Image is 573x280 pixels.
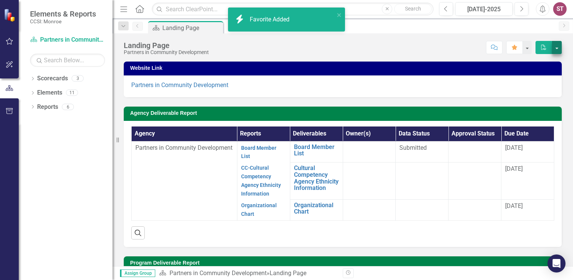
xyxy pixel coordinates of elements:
h3: Website Link [130,65,558,71]
span: [DATE] [505,202,523,209]
input: Search Below... [30,54,105,67]
a: Partners in Community Development [131,81,228,89]
div: Open Intercom Messenger [547,254,565,272]
span: Submitted [399,144,427,151]
span: [DATE] [505,165,523,172]
span: [DATE] [505,144,523,151]
button: Search [394,4,432,14]
div: Partners in Community Development [124,50,209,55]
a: Board Member List [294,144,339,157]
a: Scorecards [37,74,68,83]
a: Board Member List [241,145,276,160]
td: Double-Click to Edit [396,163,448,199]
a: Organizational Chart [241,202,277,217]
button: [DATE]-2025 [455,2,513,16]
td: Double-Click to Edit [448,141,501,163]
td: Double-Click to Edit [448,163,501,199]
div: Landing Page [270,269,306,277]
td: Double-Click to Edit Right Click for Context Menu [290,163,343,199]
a: Partners in Community Development [30,36,105,44]
td: Double-Click to Edit Right Click for Context Menu [290,141,343,163]
div: 3 [72,75,84,82]
div: 11 [66,90,78,96]
a: CC-Cultural Competency Agency Ethnicity Information [241,165,281,197]
span: Search [405,6,421,12]
div: 6 [62,104,74,110]
span: Assign Group [120,269,155,277]
span: Elements & Reports [30,9,96,18]
img: ClearPoint Strategy [4,9,17,22]
div: Favorite Added [250,15,291,24]
button: ST [553,2,567,16]
h3: Agency Deliverable Report [130,110,558,116]
input: Search ClearPoint... [152,3,433,16]
div: » [159,269,337,278]
button: close [337,11,342,19]
a: Partners in Community Development [169,269,267,277]
td: Double-Click to Edit [396,141,448,163]
a: Elements [37,89,62,97]
td: Double-Click to Edit [396,199,448,221]
a: Cultural Competency Agency Ethnicity Information [294,165,339,191]
td: Double-Click to Edit Right Click for Context Menu [290,199,343,221]
small: CCSI: Monroe [30,18,96,24]
p: Partners in Community Development [135,144,233,152]
div: [DATE]-2025 [458,5,510,14]
td: Double-Click to Edit [448,199,501,221]
a: Organizational Chart [294,202,339,215]
div: Landing Page [124,41,209,50]
h3: Program Deliverable Report [130,260,558,266]
div: Landing Page [162,23,221,33]
a: Reports [37,103,58,111]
